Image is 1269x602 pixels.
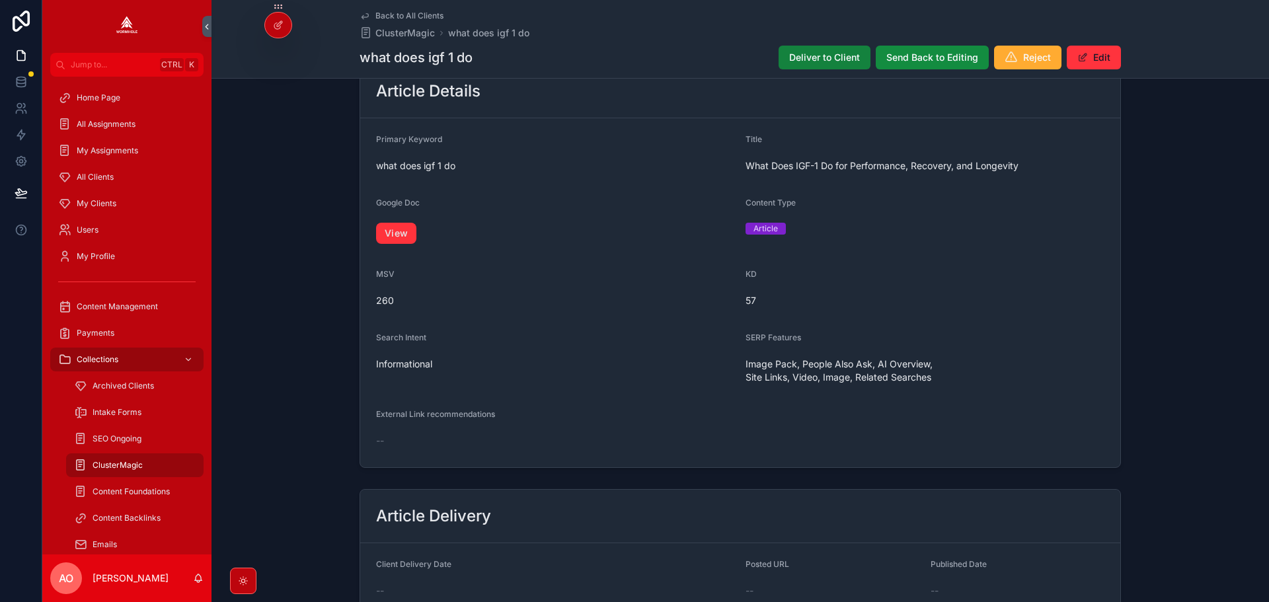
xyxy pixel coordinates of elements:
span: Back to All Clients [375,11,443,21]
a: Intake Forms [66,400,204,424]
a: ClusterMagic [66,453,204,477]
span: -- [931,584,939,597]
a: Content Backlinks [66,506,204,530]
a: Content Foundations [66,480,204,504]
span: ClusterMagic [93,460,143,470]
span: Posted URL [746,559,789,569]
span: Content Type [746,198,796,207]
h1: what does igf 1 do [360,48,473,67]
span: All Clients [77,172,114,182]
span: Jump to... [71,59,155,70]
span: Client Delivery Date [376,559,451,569]
span: Payments [77,328,114,338]
span: Title [746,134,762,144]
span: Content Foundations [93,486,170,497]
a: Users [50,218,204,242]
span: Published Date [931,559,987,569]
span: Ctrl [160,58,184,71]
span: Primary Keyword [376,134,442,144]
span: 260 [376,294,735,307]
a: Collections [50,348,204,371]
span: Reject [1023,51,1051,64]
a: Home Page [50,86,204,110]
span: KD [746,269,757,279]
span: ClusterMagic [375,26,435,40]
a: ClusterMagic [360,26,435,40]
span: Users [77,225,98,235]
span: Informational [376,357,735,371]
span: Content Management [77,301,158,312]
span: Emails [93,539,117,550]
span: Image Pack, People Also Ask, AI Overview, Site Links, Video, Image, Related Searches [746,357,1104,384]
a: All Assignments [50,112,204,136]
a: All Clients [50,165,204,189]
a: Back to All Clients [360,11,443,21]
span: Home Page [77,93,120,103]
button: Deliver to Client [779,46,870,69]
a: Archived Clients [66,374,204,398]
span: K [186,59,197,70]
img: App logo [116,16,137,37]
span: -- [376,584,384,597]
a: My Clients [50,192,204,215]
span: what does igf 1 do [376,159,735,172]
a: SEO Ongoing [66,427,204,451]
span: Search Intent [376,332,426,342]
span: My Assignments [77,145,138,156]
span: SERP Features [746,332,801,342]
p: [PERSON_NAME] [93,572,169,585]
a: Payments [50,321,204,345]
a: View [376,223,416,244]
span: Collections [77,354,118,365]
span: -- [376,434,384,447]
a: Emails [66,533,204,556]
span: All Assignments [77,119,135,130]
span: Archived Clients [93,381,154,391]
span: My Profile [77,251,115,262]
span: SEO Ongoing [93,433,141,444]
button: Jump to...CtrlK [50,53,204,77]
h2: Article Details [376,81,481,102]
button: Edit [1067,46,1121,69]
a: My Profile [50,245,204,268]
span: Intake Forms [93,407,141,418]
span: MSV [376,269,395,279]
span: -- [746,584,753,597]
div: scrollable content [42,77,211,554]
a: My Assignments [50,139,204,163]
span: What Does IGF-1 Do for Performance, Recovery, and Longevity [746,159,1104,172]
span: External Link recommendations [376,409,495,419]
div: Article [753,223,778,235]
span: 57 [746,294,1104,307]
a: what does igf 1 do [448,26,529,40]
h2: Article Delivery [376,506,491,527]
span: Content Backlinks [93,513,161,523]
button: Reject [994,46,1061,69]
span: AO [59,570,73,586]
span: Send Back to Editing [886,51,978,64]
span: Deliver to Client [789,51,860,64]
button: Send Back to Editing [876,46,989,69]
span: Google Doc [376,198,420,207]
span: My Clients [77,198,116,209]
a: Content Management [50,295,204,319]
